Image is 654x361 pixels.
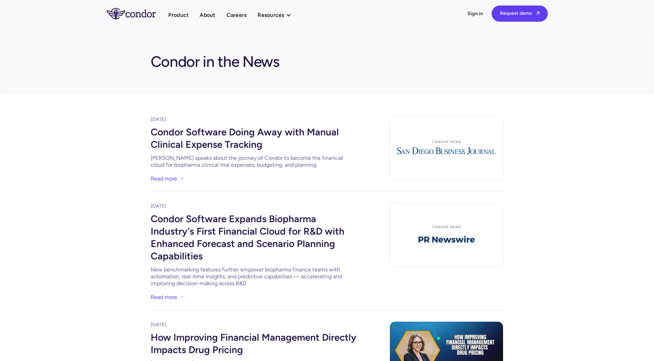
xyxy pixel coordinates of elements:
a: Request demo [492,6,548,22]
div: Resources [258,10,284,20]
div: [DATE] [151,203,358,210]
div: Condor Software Expands Biopharma Industry's First Financial Cloud for R&D with Enhanced Forecast... [151,210,358,264]
span:  [536,11,540,16]
a: Product [168,10,189,20]
a: Read more [151,292,177,302]
div: Resources [258,10,298,20]
h1: Condor in the News [151,49,280,71]
a: Condor Software Expands Biopharma Industry's First Financial Cloud for R&D with Enhanced Forecast... [151,210,358,287]
a: home [107,8,168,19]
div: How Improving Financial Management Directly Impacts Drug Pricing [151,328,358,357]
div: [DATE] [151,116,358,123]
div: [PERSON_NAME] speaks about the journey of Condor to become the financial cloud for biopharma clin... [151,155,358,168]
a: Read more [151,174,177,183]
div: New benchmarking features further empower biopharma finance teams with automation, real-time Insi... [151,266,358,287]
a: Careers [227,10,247,20]
div: [DATE] [151,321,358,328]
div: Condor Software Doing Away with Manual Clinical Expense Tracking [151,123,358,152]
a: Condor Software Doing Away with Manual Clinical Expense Tracking[PERSON_NAME] speaks about the jo... [151,123,358,168]
a: Sign in [467,10,483,17]
a: About [200,10,215,20]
